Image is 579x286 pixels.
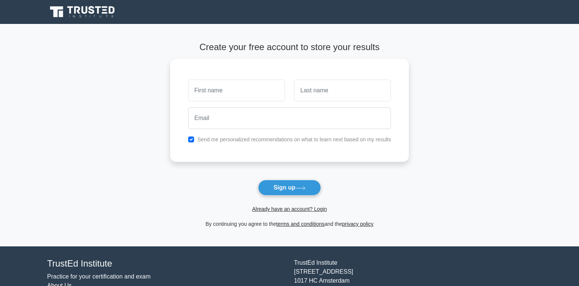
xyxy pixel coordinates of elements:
[170,42,409,53] h4: Create your free account to store your results
[188,80,285,101] input: First name
[166,219,414,228] div: By continuing you agree to the and the
[342,221,374,227] a: privacy policy
[188,107,391,129] input: Email
[47,258,285,269] h4: TrustEd Institute
[276,221,325,227] a: terms and conditions
[294,80,391,101] input: Last name
[258,180,321,196] button: Sign up
[252,206,327,212] a: Already have an account? Login
[47,273,151,280] a: Practice for your certification and exam
[197,136,391,142] label: Send me personalized recommendations on what to learn next based on my results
